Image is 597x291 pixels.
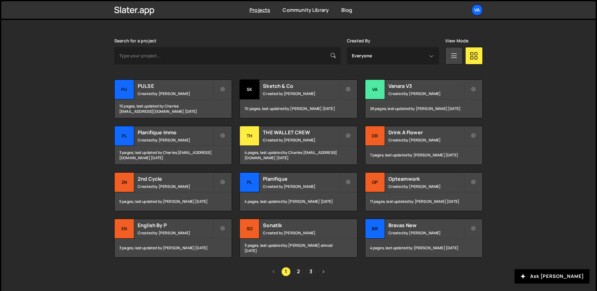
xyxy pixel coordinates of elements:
[263,129,338,136] h2: THE WALLET CREW
[138,184,213,189] small: Created by [PERSON_NAME]
[365,239,482,257] div: 4 pages, last updated by [PERSON_NAME] [DATE]
[114,267,483,276] div: Pagination
[347,38,371,43] label: Created By
[365,79,483,118] a: Va Vanara V3 Created by [PERSON_NAME] 26 pages, last updated by [PERSON_NAME] [DATE]
[115,99,232,118] div: 15 pages, last updated by Charles [EMAIL_ADDRESS][DOMAIN_NAME] [DATE]
[240,192,357,211] div: 4 pages, last updated by [PERSON_NAME] [DATE]
[388,184,464,189] small: Created by [PERSON_NAME]
[341,7,352,13] a: Blog
[283,7,329,13] a: Community Library
[240,173,259,192] div: Pl
[115,126,134,146] div: Pl
[388,129,464,136] h2: Drink A Flower
[115,192,232,211] div: 5 pages, last updated by [PERSON_NAME] [DATE]
[115,219,134,239] div: En
[114,172,232,211] a: 2n 2nd Cycle Created by [PERSON_NAME] 5 pages, last updated by [PERSON_NAME] [DATE]
[365,80,385,99] div: Va
[263,83,338,89] h2: Sketch & Co
[240,239,357,257] div: 3 pages, last updated by [PERSON_NAME] almost [DATE]
[388,83,464,89] h2: Vanara V3
[138,230,213,236] small: Created by [PERSON_NAME]
[263,137,338,143] small: Created by [PERSON_NAME]
[388,137,464,143] small: Created by [PERSON_NAME]
[306,267,316,276] a: Page 3
[240,80,259,99] div: Sk
[138,91,213,96] small: Created by [PERSON_NAME]
[138,83,213,89] h2: PULSE
[138,137,213,143] small: Created by [PERSON_NAME]
[388,222,464,229] h2: Bravas New
[365,173,385,192] div: Op
[365,219,385,239] div: Br
[319,267,328,276] a: Next page
[365,146,482,165] div: 7 pages, last updated by [PERSON_NAME] [DATE]
[263,91,338,96] small: Created by [PERSON_NAME]
[388,175,464,182] h2: Opteamwork
[114,219,232,258] a: En English By P Created by [PERSON_NAME] 3 pages, last updated by [PERSON_NAME] [DATE]
[138,222,213,229] h2: English By P
[239,172,357,211] a: Pl Planifique Created by [PERSON_NAME] 4 pages, last updated by [PERSON_NAME] [DATE]
[114,38,156,43] label: Search for a project
[445,38,468,43] label: View Mode
[388,230,464,236] small: Created by [PERSON_NAME]
[115,80,134,99] div: PU
[115,146,232,165] div: 3 pages, last updated by Charles [EMAIL_ADDRESS][DOMAIN_NAME] [DATE]
[239,79,357,118] a: Sk Sketch & Co Created by [PERSON_NAME] 10 pages, last updated by [PERSON_NAME] [DATE]
[515,269,590,284] button: Ask [PERSON_NAME]
[240,126,259,146] div: TH
[114,47,341,64] input: Type your project...
[138,129,213,136] h2: Planifique Immo
[471,4,483,16] a: Va
[294,267,303,276] a: Page 2
[114,79,232,118] a: PU PULSE Created by [PERSON_NAME] 15 pages, last updated by Charles [EMAIL_ADDRESS][DOMAIN_NAME] ...
[240,99,357,118] div: 10 pages, last updated by [PERSON_NAME] [DATE]
[239,126,357,165] a: TH THE WALLET CREW Created by [PERSON_NAME] 4 pages, last updated by Charles [EMAIL_ADDRESS][DOMA...
[263,230,338,236] small: Created by [PERSON_NAME]
[240,219,259,239] div: So
[263,222,338,229] h2: Sonatik
[115,173,134,192] div: 2n
[263,175,338,182] h2: Planifique
[240,146,357,165] div: 4 pages, last updated by Charles [EMAIL_ADDRESS][DOMAIN_NAME] [DATE]
[365,126,385,146] div: Dr
[365,99,482,118] div: 26 pages, last updated by [PERSON_NAME] [DATE]
[239,219,357,258] a: So Sonatik Created by [PERSON_NAME] 3 pages, last updated by [PERSON_NAME] almost [DATE]
[388,91,464,96] small: Created by [PERSON_NAME]
[263,184,338,189] small: Created by [PERSON_NAME]
[365,172,483,211] a: Op Opteamwork Created by [PERSON_NAME] 11 pages, last updated by [PERSON_NAME] [DATE]
[114,126,232,165] a: Pl Planifique Immo Created by [PERSON_NAME] 3 pages, last updated by Charles [EMAIL_ADDRESS][DOMA...
[138,175,213,182] h2: 2nd Cycle
[115,239,232,257] div: 3 pages, last updated by [PERSON_NAME] [DATE]
[365,219,483,258] a: Br Bravas New Created by [PERSON_NAME] 4 pages, last updated by [PERSON_NAME] [DATE]
[249,7,270,13] a: Projects
[365,192,482,211] div: 11 pages, last updated by [PERSON_NAME] [DATE]
[365,126,483,165] a: Dr Drink A Flower Created by [PERSON_NAME] 7 pages, last updated by [PERSON_NAME] [DATE]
